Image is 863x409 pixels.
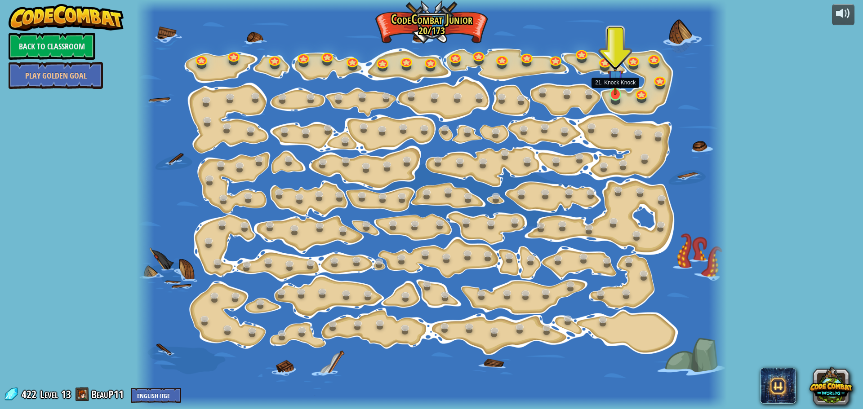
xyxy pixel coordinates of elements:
[832,4,854,25] button: Adjust volume
[9,33,95,60] a: Back to Classroom
[608,60,623,95] img: level-banner-unstarted-subscriber.png
[9,62,103,89] a: Play Golden Goal
[91,387,126,401] a: BeauP11
[61,387,71,401] span: 13
[22,387,39,401] span: 422
[9,4,124,31] img: CodeCombat - Learn how to code by playing a game
[40,387,58,402] span: Level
